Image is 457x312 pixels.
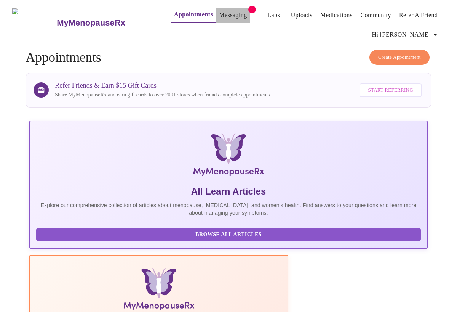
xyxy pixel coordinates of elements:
[368,86,413,95] span: Start Referring
[378,53,421,62] span: Create Appointment
[262,8,286,23] button: Labs
[44,230,413,240] span: Browse All Articles
[56,10,156,36] a: MyMenopauseRx
[267,10,280,21] a: Labs
[358,79,423,101] a: Start Referring
[12,8,56,37] img: MyMenopauseRx Logo
[55,91,270,99] p: Share MyMenopauseRx and earn gift cards to over 200+ stores when friends complete appointments
[248,6,256,13] span: 1
[26,50,431,65] h4: Appointments
[57,18,125,28] h3: MyMenopauseRx
[360,83,421,97] button: Start Referring
[219,10,247,21] a: Messaging
[357,8,394,23] button: Community
[317,8,355,23] button: Medications
[36,231,423,237] a: Browse All Articles
[36,201,421,217] p: Explore our comprehensive collection of articles about menopause, [MEDICAL_DATA], and women's hea...
[55,82,270,90] h3: Refer Friends & Earn $15 Gift Cards
[372,29,440,40] span: Hi [PERSON_NAME]
[369,27,443,42] button: Hi [PERSON_NAME]
[360,10,391,21] a: Community
[320,10,352,21] a: Medications
[36,228,421,241] button: Browse All Articles
[36,185,421,198] h5: All Learn Articles
[369,50,430,65] button: Create Appointment
[396,8,441,23] button: Refer a Friend
[96,133,361,179] img: MyMenopauseRx Logo
[288,8,316,23] button: Uploads
[171,7,216,23] button: Appointments
[399,10,438,21] a: Refer a Friend
[174,9,213,20] a: Appointments
[216,8,250,23] button: Messaging
[291,10,313,21] a: Uploads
